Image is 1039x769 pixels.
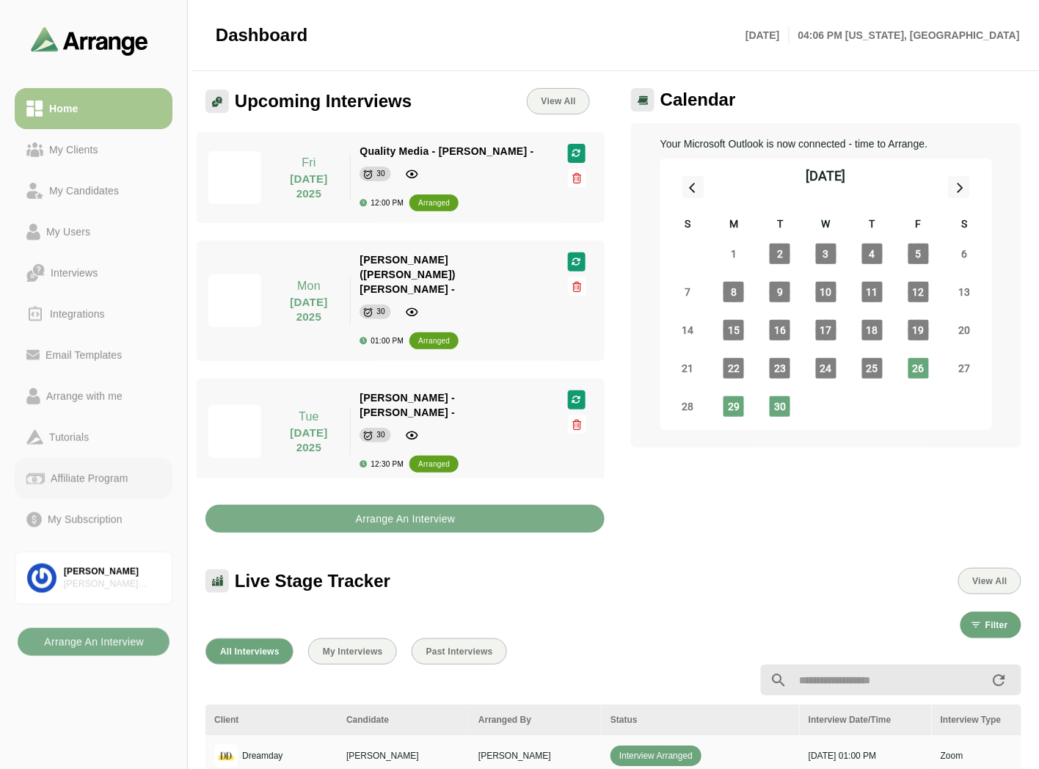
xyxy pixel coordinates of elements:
div: T [849,216,895,235]
div: M [711,216,757,235]
a: My Subscription [15,499,172,540]
span: Tuesday, September 16, 2025 [770,320,790,340]
div: Email Templates [40,346,128,364]
span: View All [972,576,1007,586]
span: Quality Media - [PERSON_NAME] - [360,145,533,157]
a: Affiliate Program [15,458,172,499]
a: My Clients [15,129,172,170]
div: [PERSON_NAME] Associates [64,578,160,591]
span: View All [541,96,576,106]
span: Friday, September 26, 2025 [908,358,929,379]
div: Affiliate Program [45,470,134,487]
div: Tutorials [43,429,95,446]
i: appended action [991,671,1008,689]
button: All Interviews [205,638,294,665]
p: [DATE] [745,26,789,44]
button: Filter [960,612,1021,638]
span: Tuesday, September 2, 2025 [770,244,790,264]
p: Tue [277,408,342,426]
div: My Users [40,223,96,241]
p: Your Microsoft Outlook is now connected - time to Arrange. [660,135,992,153]
p: [DATE] 2025 [277,426,342,455]
div: 30 [376,167,385,181]
div: 12:00 PM [360,199,404,207]
span: Tuesday, September 30, 2025 [770,396,790,417]
div: My Clients [43,141,104,158]
span: Tuesday, September 9, 2025 [770,282,790,302]
span: Sunday, September 28, 2025 [677,396,698,417]
span: Monday, September 15, 2025 [723,320,744,340]
span: Saturday, September 20, 2025 [955,320,975,340]
span: Thursday, September 25, 2025 [862,358,883,379]
div: arranged [418,457,450,472]
span: Calendar [660,89,736,111]
button: My Interviews [308,638,397,665]
div: Arrange with me [40,387,128,405]
span: Tuesday, September 23, 2025 [770,358,790,379]
p: Mon [277,277,342,295]
div: My Subscription [42,511,128,528]
p: [PERSON_NAME] [478,749,593,762]
a: Home [15,88,172,129]
a: My Candidates [15,170,172,211]
span: Monday, September 8, 2025 [723,282,744,302]
span: [PERSON_NAME] - [PERSON_NAME] - [360,392,455,418]
div: Client [214,713,329,726]
div: 30 [376,305,385,319]
a: Interviews [15,252,172,294]
span: Sunday, September 21, 2025 [677,358,698,379]
div: 30 [376,428,385,442]
span: Sunday, September 14, 2025 [677,320,698,340]
div: 12:30 PM [360,460,404,468]
span: Wednesday, September 3, 2025 [816,244,836,264]
p: Fri [277,154,342,172]
div: Integrations [44,305,111,323]
span: Thursday, September 4, 2025 [862,244,883,264]
span: Wednesday, September 17, 2025 [816,320,836,340]
a: My Users [15,211,172,252]
p: [DATE] 01:00 PM [809,749,923,762]
span: Past Interviews [426,646,493,657]
p: Dreamday [242,749,282,762]
span: Dashboard [216,24,307,46]
a: Integrations [15,294,172,335]
a: [PERSON_NAME][PERSON_NAME] Associates [15,552,172,605]
span: Wednesday, September 24, 2025 [816,358,836,379]
div: arranged [418,196,450,211]
div: Candidate [346,713,461,726]
div: Status [610,713,791,726]
div: [PERSON_NAME] [64,566,160,578]
div: arranged [418,334,450,349]
p: [PERSON_NAME] [346,749,461,762]
button: Arrange An Interview [18,628,169,656]
p: 04:06 PM [US_STATE], [GEOGRAPHIC_DATA] [790,26,1020,44]
img: logo [214,744,238,768]
span: [PERSON_NAME] ([PERSON_NAME]) [PERSON_NAME] - [360,254,456,295]
a: View All [527,88,590,114]
div: T [757,216,803,235]
button: Past Interviews [412,638,507,665]
div: My Candidates [43,182,125,200]
p: [DATE] 2025 [277,172,342,201]
span: Saturday, September 13, 2025 [955,282,975,302]
span: Sunday, September 7, 2025 [677,282,698,302]
div: 01:00 PM [360,337,404,345]
span: My Interviews [322,646,383,657]
div: S [665,216,711,235]
div: F [895,216,941,235]
a: Email Templates [15,335,172,376]
span: Interview Arranged [610,746,701,766]
a: Tutorials [15,417,172,458]
span: Saturday, September 27, 2025 [955,358,975,379]
div: Interview Date/Time [809,713,923,726]
span: Monday, September 29, 2025 [723,396,744,417]
span: Filter [985,620,1008,630]
span: Friday, September 5, 2025 [908,244,929,264]
button: Arrange An Interview [205,505,605,533]
span: Friday, September 12, 2025 [908,282,929,302]
span: Monday, September 1, 2025 [723,244,744,264]
button: View All [958,568,1021,594]
div: W [803,216,850,235]
b: Arrange An Interview [355,505,456,533]
span: Live Stage Tracker [235,570,390,592]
